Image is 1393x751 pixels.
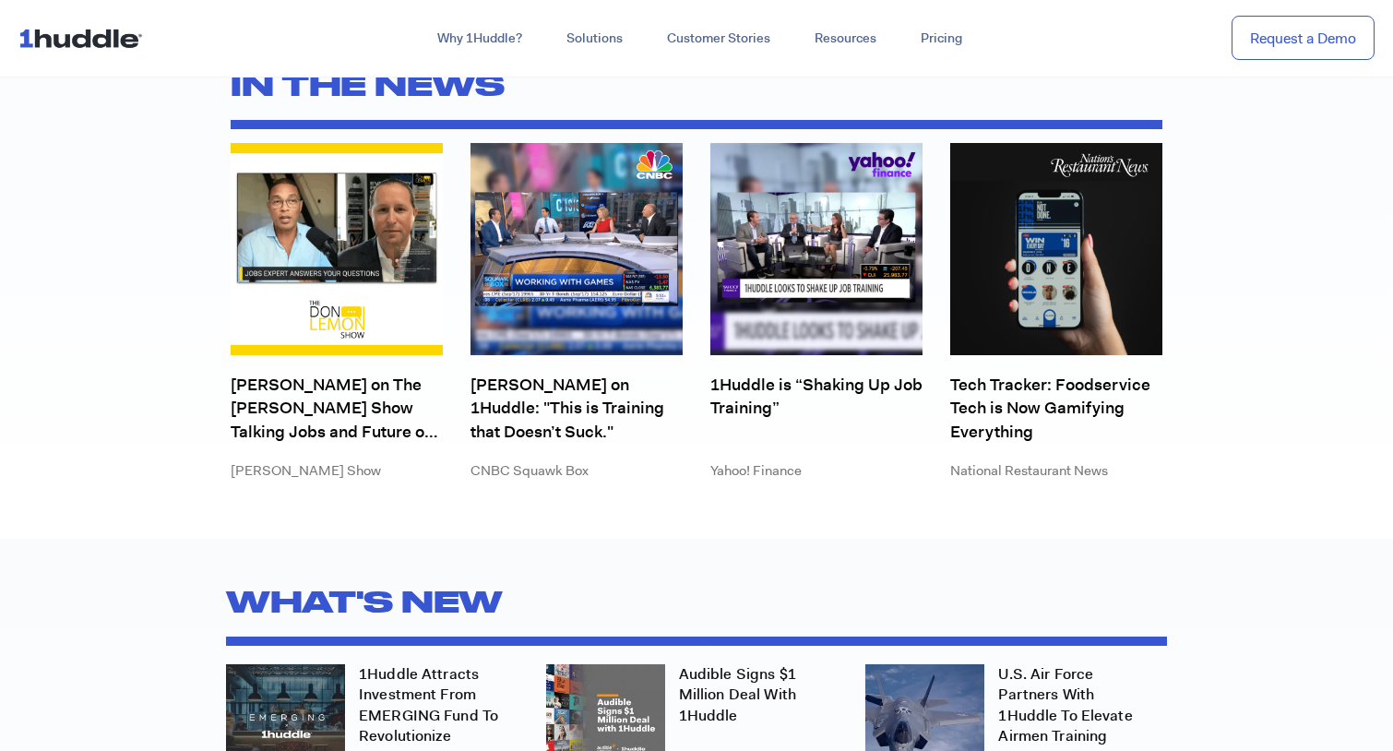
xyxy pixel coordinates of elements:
a: [PERSON_NAME] on The [PERSON_NAME] Show Talking Jobs and Future of Skills [231,374,443,443]
a: Tech Tracker: Foodservice Tech is Now Gamifying Everything [950,374,1162,443]
a: Pricing [899,22,984,55]
p: National Restaurant News [950,461,1162,481]
img: Yahoo-news [710,143,923,355]
img: ... [18,20,150,55]
a: Resources [792,22,899,55]
p: [PERSON_NAME] Show [231,461,443,481]
a: Customer Stories [645,22,792,55]
a: 1Huddle is “Shaking Up Job Training” [710,374,923,443]
p: Yahoo! Finance [710,461,923,481]
a: Solutions [544,22,645,55]
h2: IN THE NEWS [231,59,1162,111]
a: Why 1Huddle? [415,22,544,55]
h2: What's new [226,576,1167,627]
a: Audible Signs $1 Million Deal with 1Huddle [679,664,796,725]
a: U.S. Air Force Partners with 1Huddle to Elevate Airmen Training [998,664,1132,745]
a: [PERSON_NAME] on 1Huddle: "This is Training that Doesn’t Suck." [470,374,683,443]
p: CNBC Squawk Box [470,461,683,481]
a: Request a Demo [1232,16,1375,61]
img: Squawk-Box-news [470,143,683,355]
img: Sam Caucci, 1Huddle CEO on The Don Lemon Show Talking Jobs [231,143,443,355]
